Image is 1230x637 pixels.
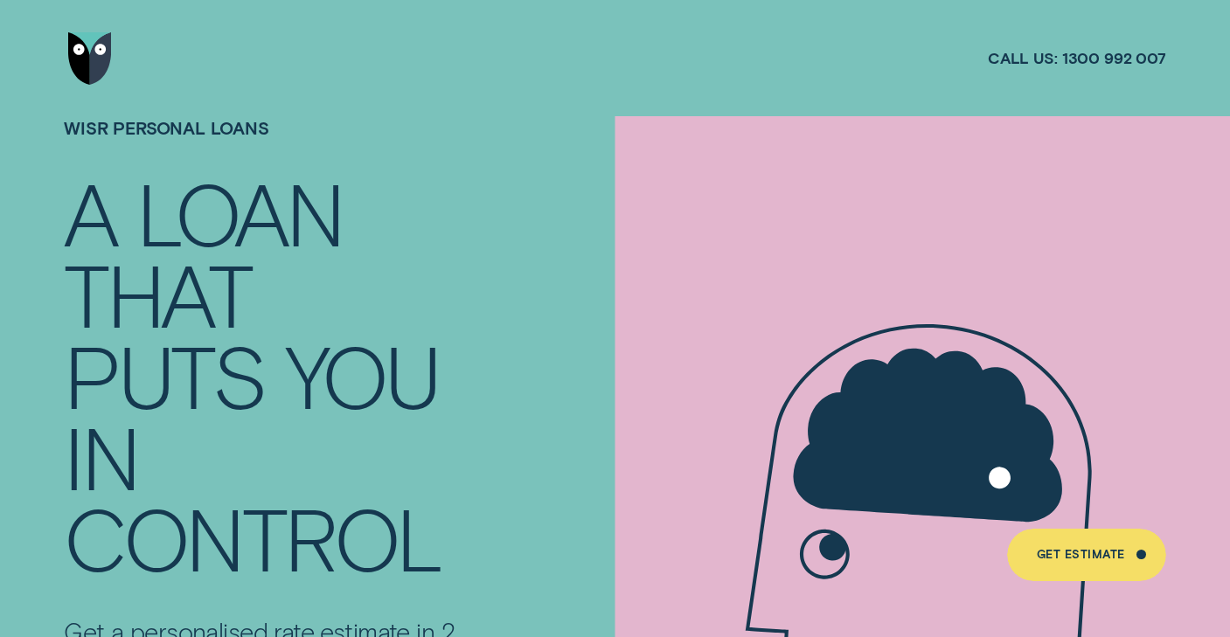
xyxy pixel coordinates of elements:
div: A [64,171,116,253]
div: LOAN [136,171,342,253]
div: CONTROL [64,496,441,578]
a: Get Estimate [1007,529,1165,581]
div: IN [64,415,137,496]
div: PUTS [64,334,264,415]
img: Wisr [68,32,112,85]
a: Call us:1300 992 007 [988,48,1166,68]
div: YOU [285,334,438,415]
div: THAT [64,253,250,334]
h4: A LOAN THAT PUTS YOU IN CONTROL [64,171,525,578]
span: 1300 992 007 [1062,48,1166,68]
span: Call us: [988,48,1058,68]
